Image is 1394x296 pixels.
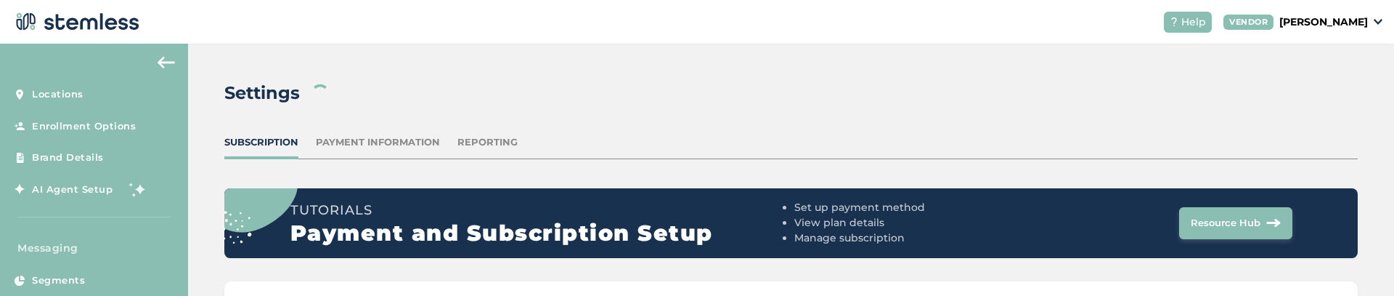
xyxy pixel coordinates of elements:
[290,220,788,247] h2: Payment and Subscription Setup
[1170,17,1178,26] img: icon-help-white-03924b79.svg
[794,200,1040,215] li: Set up payment method
[32,183,113,197] span: AI Agent Setup
[158,57,175,68] img: icon-arrow-back-accent-c549486e.svg
[290,200,788,220] h3: Tutorials
[224,80,300,106] h2: Settings
[32,151,104,165] span: Brand Details
[32,87,83,102] span: Locations
[123,175,152,204] img: glitter-stars-b7820f95.gif
[1374,19,1382,25] img: icon_down-arrow-small-66adaf34.svg
[203,139,298,243] img: circle_dots-9438f9e3.svg
[1279,15,1368,30] p: [PERSON_NAME]
[1191,216,1260,231] span: Resource Hub
[32,119,136,134] span: Enrollment Options
[32,273,85,288] span: Segments
[457,135,518,150] div: Reporting
[1223,15,1273,30] div: VENDOR
[316,135,440,150] div: Payment Information
[794,231,1040,246] li: Manage subscription
[1181,15,1206,30] span: Help
[12,7,139,36] img: logo-dark-0685b13c.svg
[794,215,1040,231] li: View plan details
[224,135,298,150] div: Subscription
[1179,207,1292,239] button: Resource Hub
